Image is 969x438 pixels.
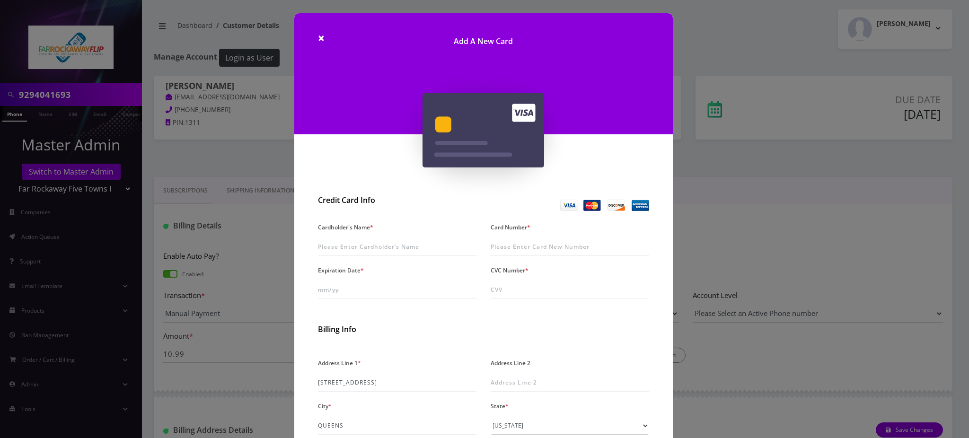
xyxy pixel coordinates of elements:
[560,200,649,211] img: Credit Card Info
[423,93,544,167] img: Add A New Card
[318,30,325,45] span: ×
[294,13,673,60] h1: Add A New Card
[318,417,476,435] input: City
[318,325,649,334] h2: Billing Info
[318,196,476,205] h2: Credit Card Info
[491,356,530,370] label: Address Line 2
[491,281,649,299] input: CVV
[318,399,332,413] label: City
[491,238,649,256] input: Please Enter Card New Number
[491,399,509,413] label: State
[491,220,530,234] label: Card Number
[318,356,361,370] label: Address Line 1
[318,220,373,234] label: Cardholder's Name
[318,263,364,277] label: Expiration Date
[318,238,476,256] input: Please Enter Cardholder’s Name
[318,281,476,299] input: mm/yy
[318,374,476,392] input: Address Line 1
[491,374,649,392] input: Address Line 2
[318,32,325,44] button: Close
[491,263,529,277] label: CVC Number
